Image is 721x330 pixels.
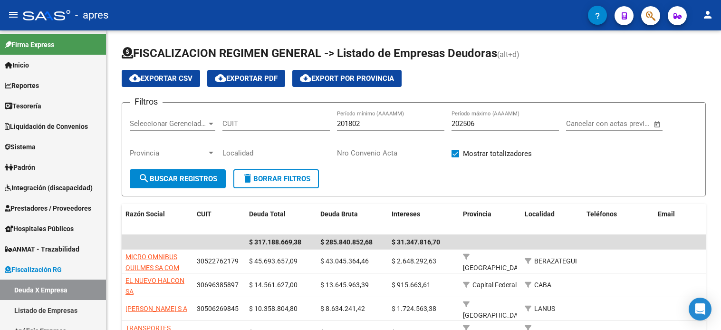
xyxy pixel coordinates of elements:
span: $ 45.693.657,09 [249,257,298,265]
span: Inicio [5,60,29,70]
span: $ 10.358.804,80 [249,305,298,312]
span: Sistema [5,142,36,152]
datatable-header-cell: Deuda Bruta [317,204,388,235]
span: Razón Social [125,210,165,218]
span: 30696385897 [197,281,239,289]
span: $ 317.188.669,38 [249,238,301,246]
mat-icon: delete [242,173,253,184]
span: Export por Provincia [300,74,394,83]
span: $ 13.645.963,39 [320,281,369,289]
datatable-header-cell: Intereses [388,204,459,235]
span: Liquidación de Convenios [5,121,88,132]
span: Provincia [463,210,491,218]
span: BERAZATEGUI [534,257,577,265]
button: Open calendar [652,119,663,130]
span: Hospitales Públicos [5,223,74,234]
span: Tesorería [5,101,41,111]
span: EL NUEVO HALCON SA [125,277,184,295]
span: FISCALIZACION REGIMEN GENERAL -> Listado de Empresas Deudoras [122,47,497,60]
span: Localidad [525,210,555,218]
button: Borrar Filtros [233,169,319,188]
span: 30522762179 [197,257,239,265]
span: (alt+d) [497,50,519,59]
mat-icon: cloud_download [215,72,226,84]
span: Exportar CSV [129,74,192,83]
mat-icon: cloud_download [300,72,311,84]
span: Borrar Filtros [242,175,310,183]
span: MICRO OMNIBUS QUILMES SA COM IND Y FINANC [125,253,179,282]
span: Fiscalización RG [5,264,62,275]
button: Exportar PDF [207,70,285,87]
datatable-header-cell: Localidad [521,204,583,235]
span: CUIT [197,210,211,218]
mat-icon: person [702,9,713,20]
span: Deuda Bruta [320,210,358,218]
span: [GEOGRAPHIC_DATA] [463,264,527,272]
div: Open Intercom Messenger [689,298,711,320]
span: Padrón [5,162,35,173]
mat-icon: search [138,173,150,184]
button: Exportar CSV [122,70,200,87]
span: Reportes [5,80,39,91]
span: Seleccionar Gerenciador [130,119,207,128]
button: Export por Provincia [292,70,402,87]
datatable-header-cell: Teléfonos [583,204,654,235]
datatable-header-cell: Provincia [459,204,521,235]
span: $ 2.648.292,63 [392,257,436,265]
span: Buscar Registros [138,175,217,183]
span: Deuda Total [249,210,286,218]
datatable-header-cell: Deuda Total [245,204,317,235]
span: CABA [534,281,551,289]
datatable-header-cell: CUIT [193,204,245,235]
span: $ 915.663,61 [392,281,431,289]
span: Prestadores / Proveedores [5,203,91,214]
span: $ 31.347.816,70 [392,238,440,246]
span: $ 1.724.563,38 [392,305,436,312]
span: $ 8.634.241,42 [320,305,365,312]
span: [GEOGRAPHIC_DATA] [463,311,527,319]
mat-icon: menu [8,9,19,20]
span: $ 14.561.627,00 [249,281,298,289]
span: Firma Express [5,39,54,50]
span: Capital Federal [472,281,517,289]
button: Buscar Registros [130,169,226,188]
span: Integración (discapacidad) [5,183,93,193]
span: [PERSON_NAME] S A [125,305,187,312]
span: Provincia [130,149,207,157]
mat-icon: cloud_download [129,72,141,84]
span: - apres [75,5,108,26]
span: Teléfonos [586,210,617,218]
span: Mostrar totalizadores [463,148,532,159]
span: Intereses [392,210,420,218]
span: Email [658,210,675,218]
span: ANMAT - Trazabilidad [5,244,79,254]
h3: Filtros [130,95,163,108]
datatable-header-cell: Razón Social [122,204,193,235]
span: LANUS [534,305,555,312]
span: $ 43.045.364,46 [320,257,369,265]
span: 30506269845 [197,305,239,312]
span: Exportar PDF [215,74,278,83]
span: $ 285.840.852,68 [320,238,373,246]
